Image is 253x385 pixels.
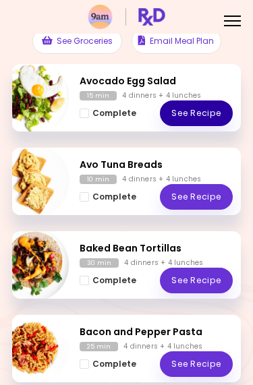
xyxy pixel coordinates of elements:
[80,258,119,268] div: 30 min
[80,357,136,372] button: Complete - Bacon and Pepper Pasta
[92,359,136,369] span: Complete
[160,268,233,293] a: See Recipe - Baked Bean Tortillas
[80,175,117,184] div: 10 min
[92,192,136,202] span: Complete
[32,28,122,54] button: See Groceries
[122,175,201,184] div: 4 dinners + 4 lunches
[124,258,203,268] div: 4 dinners + 4 lunches
[122,91,201,100] div: 4 dinners + 4 lunches
[80,106,136,121] button: Complete - Avocado Egg Salad
[160,351,233,377] a: See Recipe - Bacon and Pepper Pasta
[88,5,165,29] img: RxDiet
[132,28,221,54] button: Email Meal Plan
[80,189,136,204] button: Complete - Avo Tuna Breads
[160,184,233,210] a: See Recipe - Avo Tuna Breads
[92,276,136,285] span: Complete
[80,273,136,288] button: Complete - Baked Bean Tortillas
[123,342,202,351] div: 4 dinners + 4 lunches
[92,109,136,118] span: Complete
[80,342,118,351] div: 25 min
[80,325,233,339] h2: Bacon and Pepper Pasta
[80,241,233,256] h2: Baked Bean Tortillas
[80,91,117,100] div: 15 min
[80,74,233,88] h2: Avocado Egg Salad
[80,158,233,172] h2: Avo Tuna Breads
[160,100,233,126] a: See Recipe - Avocado Egg Salad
